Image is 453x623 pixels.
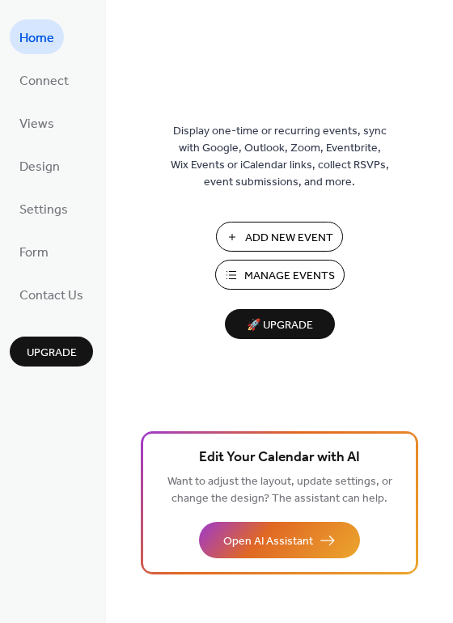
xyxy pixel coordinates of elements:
[223,533,313,550] span: Open AI Assistant
[19,26,54,51] span: Home
[199,522,360,558] button: Open AI Assistant
[171,123,389,191] span: Display one-time or recurring events, sync with Google, Outlook, Zoom, Eventbrite, Wix Events or ...
[167,471,392,510] span: Want to adjust the layout, update settings, or change the design? The assistant can help.
[10,62,78,97] a: Connect
[244,268,335,285] span: Manage Events
[199,447,360,469] span: Edit Your Calendar with AI
[215,260,345,290] button: Manage Events
[19,283,83,308] span: Contact Us
[10,234,58,269] a: Form
[10,277,93,311] a: Contact Us
[235,315,325,337] span: 🚀 Upgrade
[10,105,64,140] a: Views
[10,148,70,183] a: Design
[216,222,343,252] button: Add New Event
[225,309,335,339] button: 🚀 Upgrade
[19,112,54,137] span: Views
[19,155,60,180] span: Design
[10,337,93,367] button: Upgrade
[19,69,69,94] span: Connect
[27,345,77,362] span: Upgrade
[10,19,64,54] a: Home
[19,197,68,222] span: Settings
[10,191,78,226] a: Settings
[19,240,49,265] span: Form
[245,230,333,247] span: Add New Event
